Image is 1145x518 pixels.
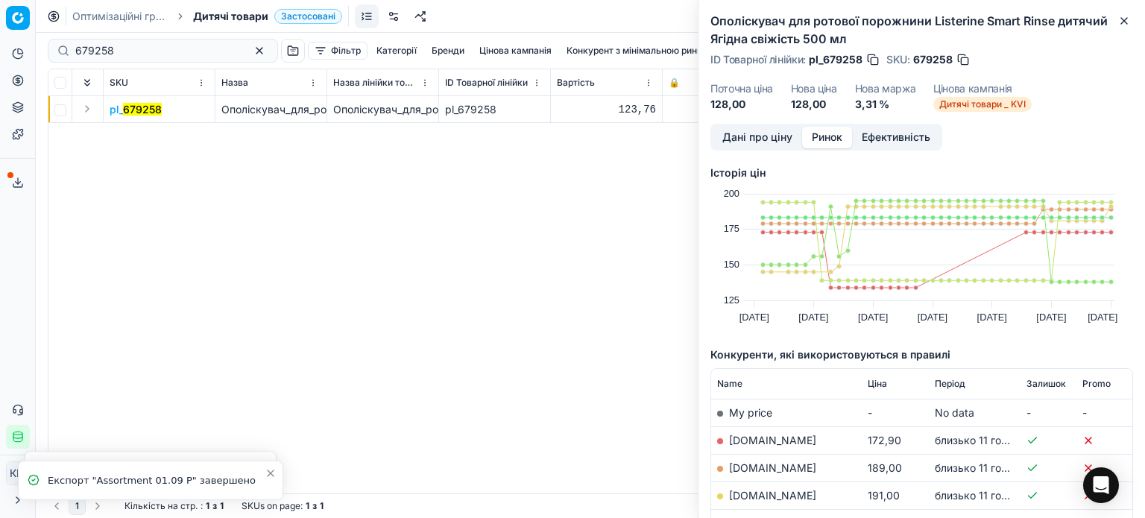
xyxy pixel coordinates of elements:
[729,434,816,446] a: [DOMAIN_NAME]
[220,500,224,512] strong: 1
[124,500,224,512] div: :
[333,77,417,89] span: Назва лінійки товарів
[855,97,916,112] dd: 3,31 %
[710,12,1133,48] h2: Ополіскувач для ротової порожнини Listerine Smart Rinse дитячий Ягідна свіжість 500 мл
[935,489,1048,502] span: близько 11 годин тому
[1026,378,1066,390] span: Залишок
[557,102,656,117] div: 123,76
[123,103,162,116] mark: 679258
[72,9,168,24] a: Оптимізаційні групи
[6,461,30,485] button: КM
[193,9,342,24] span: Дитячі товариЗастосовані
[308,42,368,60] button: Фільтр
[262,464,280,482] button: Close toast
[809,52,862,67] span: pl_679258
[306,500,309,512] strong: 1
[933,97,1032,112] span: Дитячі товари _ KVI
[48,497,107,515] nav: pagination
[110,102,162,117] span: pl_
[78,100,96,118] button: Expand
[729,406,772,419] span: My price
[913,52,953,67] span: 679258
[206,500,209,512] strong: 1
[221,103,693,116] span: Ополіскувач_для_ротової_порожнини_Listerine_Smart_Rinse_дитячий_Ягідна_свіжість_500_мл
[312,500,317,512] strong: з
[48,473,265,488] div: Експорт "Assortment 01.09 Р" завершено
[802,127,852,148] button: Ринок
[1036,312,1066,323] text: [DATE]
[320,500,324,512] strong: 1
[791,97,837,112] dd: 128,00
[977,312,1007,323] text: [DATE]
[886,54,910,65] span: SKU :
[858,312,888,323] text: [DATE]
[124,500,198,512] span: Кількість на стр.
[935,461,1048,474] span: близько 11 годин тому
[713,127,802,148] button: Дані про ціну
[193,9,268,24] span: Дитячі товари
[473,42,558,60] button: Цінова кампанія
[710,347,1133,362] h5: Конкуренти, які використовуються в правилі
[370,42,423,60] button: Категорії
[274,9,342,24] span: Застосовані
[868,434,901,446] span: 172,90
[862,399,929,426] td: -
[852,127,940,148] button: Ефективність
[710,97,773,112] dd: 128,00
[557,77,595,89] span: Вартість
[724,188,739,199] text: 200
[242,500,303,512] span: SKUs on page :
[868,461,902,474] span: 189,00
[724,223,739,234] text: 175
[110,102,162,117] button: pl_679258
[855,83,916,94] dt: Нова маржа
[710,54,806,65] span: ID Товарної лінійки :
[868,378,887,390] span: Ціна
[868,489,900,502] span: 191,00
[445,102,544,117] div: pl_679258
[1076,399,1132,426] td: -
[1082,378,1111,390] span: Promo
[78,74,96,92] button: Expand all
[724,294,739,306] text: 125
[333,102,432,117] div: Ополіскувач_для_ротової_порожнини_Listerine_Smart_Rinse_дитячий_Ягідна_свіжість_500_мл
[72,9,342,24] nav: breadcrumb
[89,497,107,515] button: Go to next page
[561,42,759,60] button: Конкурент з мінімальною ринковою ціною
[935,378,965,390] span: Період
[69,497,86,515] button: 1
[739,312,769,323] text: [DATE]
[426,42,470,60] button: Бренди
[710,165,1133,180] h5: Історія цін
[935,434,1048,446] span: близько 11 годин тому
[798,312,828,323] text: [DATE]
[669,77,680,89] span: 🔒
[1021,399,1076,426] td: -
[724,259,739,270] text: 150
[791,83,837,94] dt: Нова ціна
[1088,312,1117,323] text: [DATE]
[75,43,239,58] input: Пошук по SKU або назві
[717,378,742,390] span: Name
[221,77,248,89] span: Назва
[710,83,773,94] dt: Поточна ціна
[918,312,947,323] text: [DATE]
[933,83,1032,94] dt: Цінова кампанія
[212,500,217,512] strong: з
[48,497,66,515] button: Go to previous page
[110,77,128,89] span: SKU
[729,489,816,502] a: [DOMAIN_NAME]
[445,77,528,89] span: ID Товарної лінійки
[1083,467,1119,503] div: Open Intercom Messenger
[729,461,816,474] a: [DOMAIN_NAME]
[7,462,29,484] span: КM
[929,399,1021,426] td: No data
